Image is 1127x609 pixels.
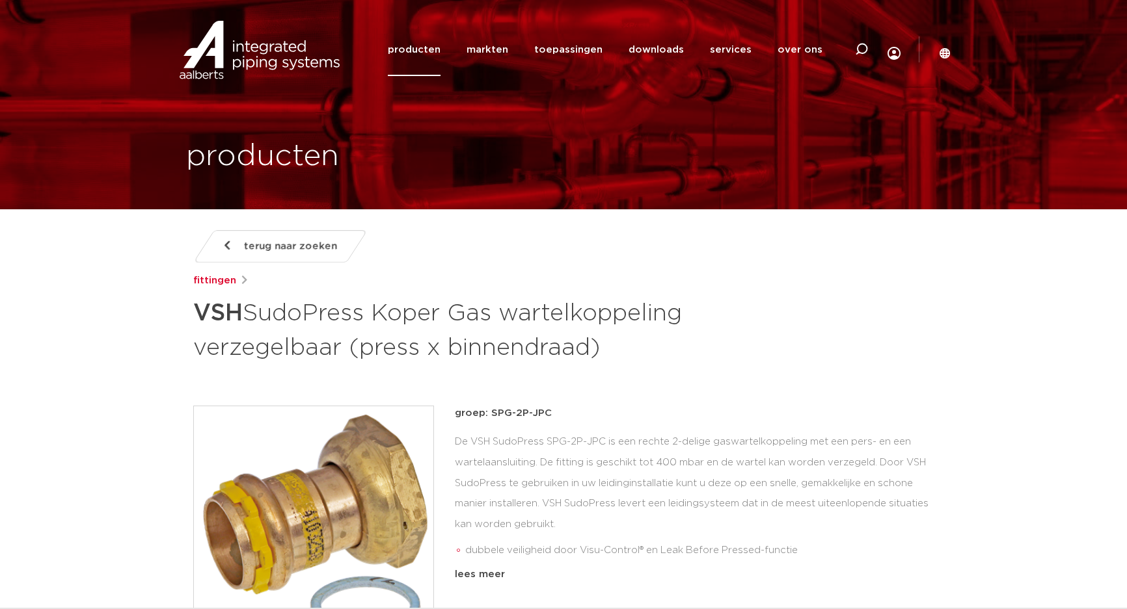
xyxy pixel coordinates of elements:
[244,236,337,257] span: terug naar zoeken
[388,23,822,76] nav: Menu
[186,136,339,177] h1: producten
[455,432,934,562] div: De VSH SudoPress SPG-2P-JPC is een rechte 2-delige gaswartelkoppeling met een pers- en een wartel...
[629,23,684,76] a: downloads
[193,302,243,325] strong: VSH
[388,23,441,76] a: producten
[193,273,236,289] a: fittingen
[465,540,934,561] li: dubbele veiligheid door Visu-Control® en Leak Before Pressed-functie
[455,406,934,421] p: groep: SPG-2P-JPC
[193,230,368,263] a: terug naar zoeken
[778,23,822,76] a: over ons
[467,23,508,76] a: markten
[455,567,934,582] div: lees meer
[465,561,934,582] li: voorzien van alle relevante keuren
[710,23,752,76] a: services
[193,294,682,364] h1: SudoPress Koper Gas wartelkoppeling verzegelbaar (press x binnendraad)
[534,23,603,76] a: toepassingen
